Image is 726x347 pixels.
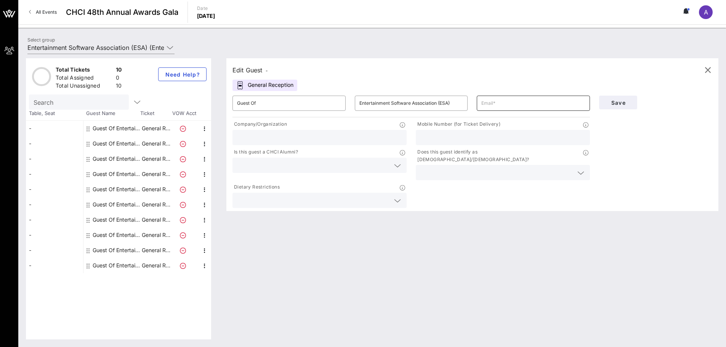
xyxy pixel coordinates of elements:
[599,96,637,109] button: Save
[26,166,83,182] div: -
[141,258,171,273] p: General R…
[93,212,141,227] div: Guest Of Entertainment Software Association (ESA)
[158,67,207,81] button: Need Help?
[26,197,83,212] div: -
[93,258,141,273] div: Guest Of Entertainment Software Association (ESA)
[24,6,61,18] a: All Events
[605,99,631,106] span: Save
[232,183,280,191] p: Dietary Restrictions
[93,182,141,197] div: Guest Of Entertainment Software Association (ESA)
[140,110,171,117] span: Ticket
[26,258,83,273] div: -
[481,97,585,109] input: Email*
[237,97,341,109] input: First Name*
[416,120,500,128] p: Mobile Number (for Ticket Delivery)
[141,151,171,166] p: General R…
[26,151,83,166] div: -
[116,66,122,75] div: 10
[359,97,463,109] input: Last Name*
[416,148,583,163] p: Does this guest identify as [DEMOGRAPHIC_DATA]/[DEMOGRAPHIC_DATA]?
[141,166,171,182] p: General R…
[141,197,171,212] p: General R…
[66,6,178,18] span: CHCI 48th Annual Awards Gala
[141,136,171,151] p: General R…
[232,148,298,156] p: Is this guest a CHCI Alumni?
[232,65,268,75] div: Edit Guest
[93,166,141,182] div: Guest Of Entertainment Software Association (ESA)
[83,110,140,117] span: Guest Name
[699,5,713,19] div: A
[232,120,287,128] p: Company/Organization
[141,212,171,227] p: General R…
[36,9,57,15] span: All Events
[93,151,141,166] div: Guest Of Entertainment Software Association (ESA)
[56,82,113,91] div: Total Unassigned
[266,68,268,74] span: -
[93,197,141,212] div: Guest Of Entertainment Software Association (ESA)
[141,243,171,258] p: General R…
[93,243,141,258] div: Guest Of Entertainment Software Association (ESA)
[26,182,83,197] div: -
[116,82,122,91] div: 10
[141,227,171,243] p: General R…
[26,243,83,258] div: -
[197,5,215,12] p: Date
[93,227,141,243] div: Guest Of Entertainment Software Association (ESA)
[93,121,141,136] div: Guest Of Entertainment Software Association (ESA)
[93,136,141,151] div: Guest Of Entertainment Software Association (ESA)
[141,182,171,197] p: General R…
[56,74,113,83] div: Total Assigned
[26,212,83,227] div: -
[26,110,83,117] span: Table, Seat
[704,8,708,16] span: A
[56,66,113,75] div: Total Tickets
[26,136,83,151] div: -
[27,37,55,43] label: Select group
[171,110,197,117] span: VOW Acct
[232,80,297,91] div: General Reception
[26,121,83,136] div: -
[141,121,171,136] p: General R…
[26,227,83,243] div: -
[116,74,122,83] div: 0
[165,71,200,78] span: Need Help?
[197,12,215,20] p: [DATE]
